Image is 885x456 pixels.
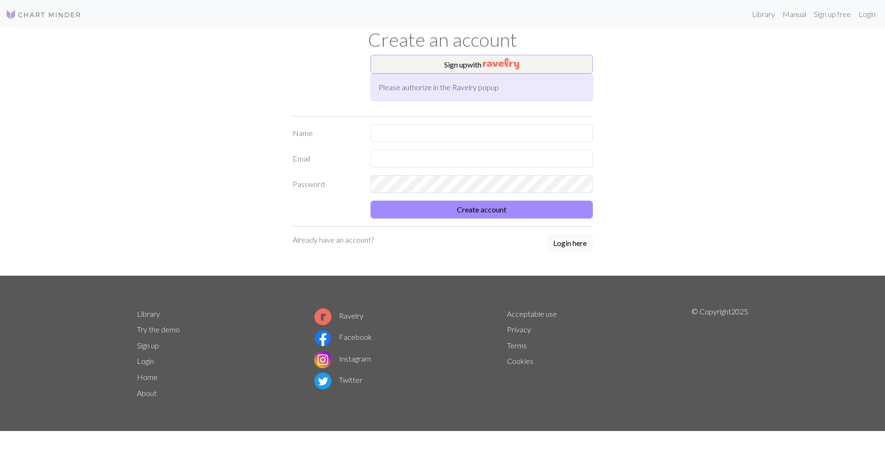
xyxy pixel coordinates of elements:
[314,375,362,384] a: Twitter
[314,354,371,363] a: Instagram
[137,356,154,365] a: Login
[131,28,754,51] h1: Create an account
[314,329,331,346] img: Facebook logo
[287,175,365,193] label: Password
[507,309,557,318] a: Acceptable use
[691,306,748,401] p: © Copyright 2025
[314,308,331,325] img: Ravelry logo
[507,356,533,365] a: Cookies
[314,351,331,368] img: Instagram logo
[371,74,593,101] div: Please authorize in the Ravelry popup
[507,325,531,334] a: Privacy
[371,201,593,219] button: Create account
[810,5,855,24] a: Sign up free
[547,234,593,253] a: Login here
[137,372,158,381] a: Home
[314,311,363,320] a: Ravelry
[137,388,157,397] a: About
[314,372,331,389] img: Twitter logo
[314,332,372,341] a: Facebook
[748,5,779,24] a: Library
[137,309,160,318] a: Library
[779,5,810,24] a: Manual
[293,234,374,245] p: Already have an account?
[371,55,593,74] button: Sign upwith
[855,5,879,24] a: Login
[287,124,365,142] label: Name
[287,150,365,168] label: Email
[137,325,180,334] a: Try the demo
[547,234,593,252] button: Login here
[137,341,159,350] a: Sign up
[507,341,527,350] a: Terms
[483,58,519,69] img: Ravelry
[6,9,81,20] img: Logo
